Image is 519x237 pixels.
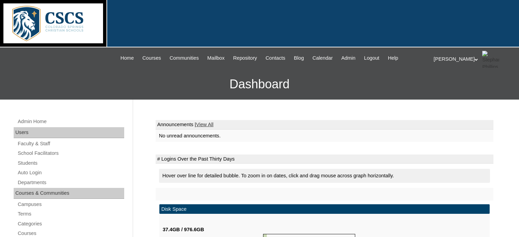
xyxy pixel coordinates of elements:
span: Mailbox [207,54,225,62]
a: Departments [17,178,124,187]
span: Communities [170,54,199,62]
a: Communities [166,54,202,62]
a: Admin Home [17,117,124,126]
a: View All [196,122,213,127]
a: Calendar [309,54,336,62]
img: Stephanie Phillips [482,51,499,68]
a: Terms [17,210,124,218]
span: Admin [341,54,356,62]
a: Repository [230,54,260,62]
a: Auto Login [17,168,124,177]
div: Courses & Communities [14,188,124,199]
span: Home [120,54,134,62]
a: Faculty & Staff [17,139,124,148]
a: Categories [17,220,124,228]
div: Hover over line for detailed bubble. To zoom in on dates, click and drag mouse across graph horiz... [159,169,490,183]
span: Courses [142,54,161,62]
td: # Logins Over the Past Thirty Days [156,154,493,164]
span: Repository [233,54,257,62]
a: Students [17,159,124,167]
a: Admin [338,54,359,62]
a: School Facilitators [17,149,124,158]
span: Contacts [265,54,285,62]
td: No unread announcements. [156,130,493,142]
img: logo-white.png [3,3,103,43]
a: Help [385,54,402,62]
a: Campuses [17,200,124,209]
td: Disk Space [159,204,490,214]
div: 37.4GB / 976.6GB [163,226,263,233]
span: Calendar [313,54,333,62]
a: Mailbox [204,54,228,62]
span: Logout [364,54,379,62]
span: Blog [294,54,304,62]
h3: Dashboard [3,69,516,100]
a: Home [117,54,137,62]
span: Help [388,54,398,62]
td: Announcements | [156,120,493,130]
a: Blog [290,54,307,62]
a: Logout [361,54,383,62]
div: [PERSON_NAME] [434,51,512,68]
div: Users [14,127,124,138]
a: Contacts [262,54,289,62]
a: Courses [139,54,164,62]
